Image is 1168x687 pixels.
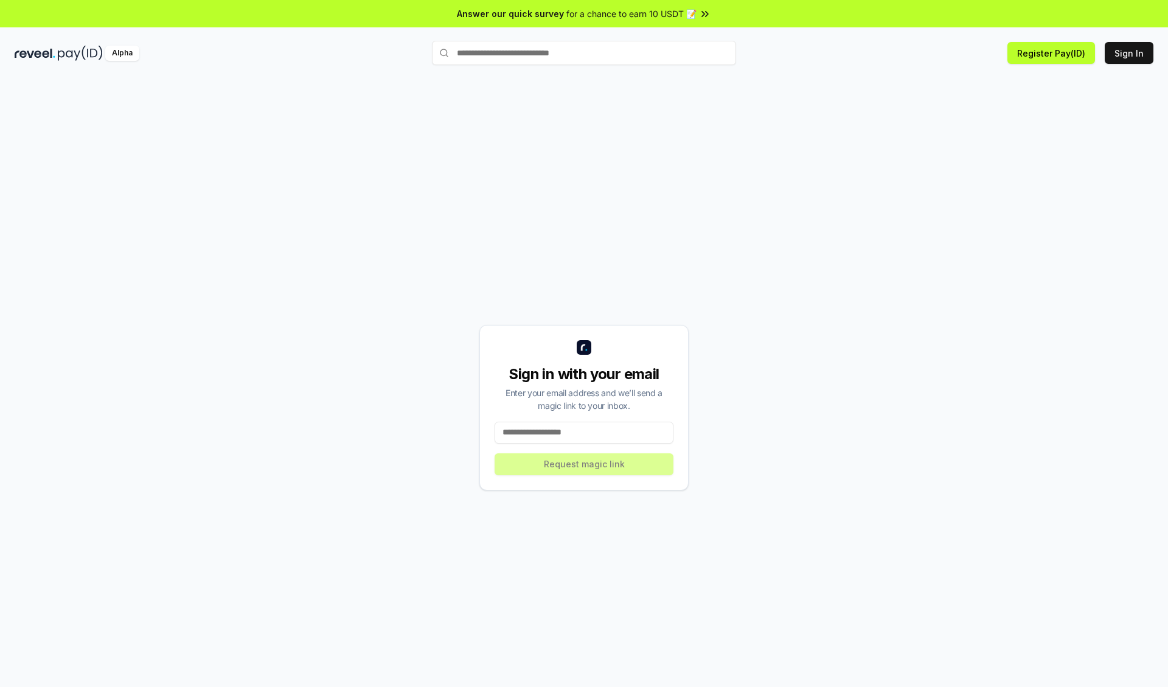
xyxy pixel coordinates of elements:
img: logo_small [577,340,591,355]
span: Answer our quick survey [457,7,564,20]
span: for a chance to earn 10 USDT 📝 [566,7,697,20]
img: pay_id [58,46,103,61]
div: Alpha [105,46,139,61]
button: Register Pay(ID) [1007,42,1095,64]
img: reveel_dark [15,46,55,61]
button: Sign In [1105,42,1153,64]
div: Enter your email address and we’ll send a magic link to your inbox. [495,386,673,412]
div: Sign in with your email [495,364,673,384]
